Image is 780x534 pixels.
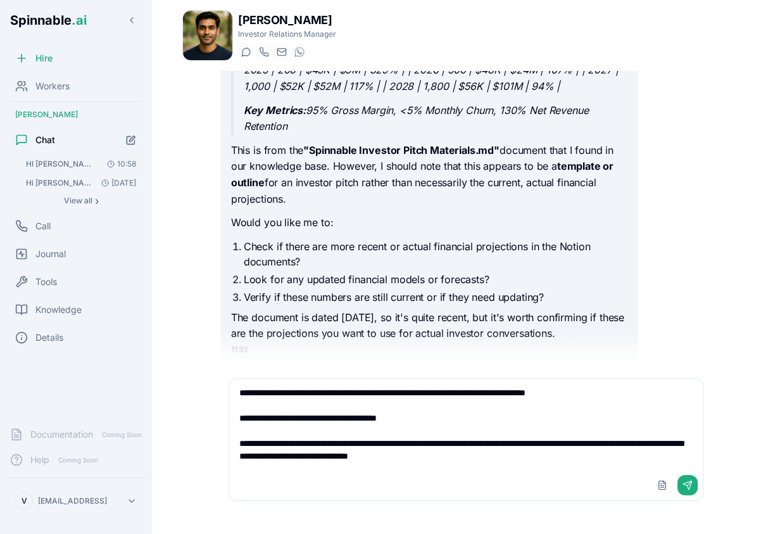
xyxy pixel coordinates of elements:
span: Spinnable [10,13,87,28]
span: Coming Soon [98,429,146,441]
p: This is from the document that I found in our knowledge base. However, I should note that this ap... [231,143,627,207]
div: [PERSON_NAME] [5,105,147,125]
p: The document is dated [DATE], so it's quite recent, but it's worth confirming if these are the pr... [231,310,627,342]
button: V[EMAIL_ADDRESS] [10,488,142,514]
button: Start a chat with Kai Dvorak [238,44,253,60]
button: Start a call with Kai Dvorak [256,44,271,60]
span: Knowledge [35,303,82,316]
span: [DATE] [96,178,136,188]
li: Look for any updated financial models or forecasts? [244,272,627,287]
button: Send email to kai.dvorak@getspinnable.ai [274,44,289,60]
img: WhatsApp [294,47,305,57]
span: V [22,496,27,506]
p: Investor Relations Manager [238,29,336,39]
span: Hi Kai, the meeting was successful, we now need to provide the following: Quick blurb on the c...... [26,178,96,188]
button: Open conversation: HI Kai, I am working on an investor pitch. Take a look at the document I uploa... [20,155,142,173]
span: View all [64,196,92,206]
span: Tools [35,276,57,288]
span: Coming Soon [54,454,102,466]
li: Verify if these numbers are still current or if they need updating? [244,289,627,305]
strong: "Spinnable Investor Pitch Materials.md" [303,144,500,156]
span: Hire [35,52,53,65]
strong: Key Metrics: [244,104,306,117]
span: Journal [35,248,66,260]
button: Show all conversations [20,193,142,208]
span: › [95,196,99,206]
span: HI Kai, I am working on an investor pitch. Take a look at the document I uploaded with a possible... [26,159,97,169]
span: Details [35,331,63,344]
span: Documentation [30,428,93,441]
p: [EMAIL_ADDRESS] [38,496,107,506]
div: 11:33 [231,345,627,355]
span: Workers [35,80,70,92]
button: Open conversation: Hi Kai, the meeting was successful, we now need to provide the following: Quic... [20,174,142,192]
p: 95% Gross Margin, <5% Monthly Churn, 130% Net Revenue Retention [244,103,627,135]
span: Help [30,454,49,466]
span: Chat [35,134,55,146]
p: Would you like me to: [231,215,627,231]
li: Check if there are more recent or actual financial projections in the Notion documents? [244,239,627,269]
button: Start new chat [120,129,142,151]
h1: [PERSON_NAME] [238,11,336,29]
button: WhatsApp [291,44,306,60]
span: Call [35,220,51,232]
span: .ai [72,13,87,28]
span: 10:58 [102,159,136,169]
img: Kai Dvorak [183,11,232,60]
